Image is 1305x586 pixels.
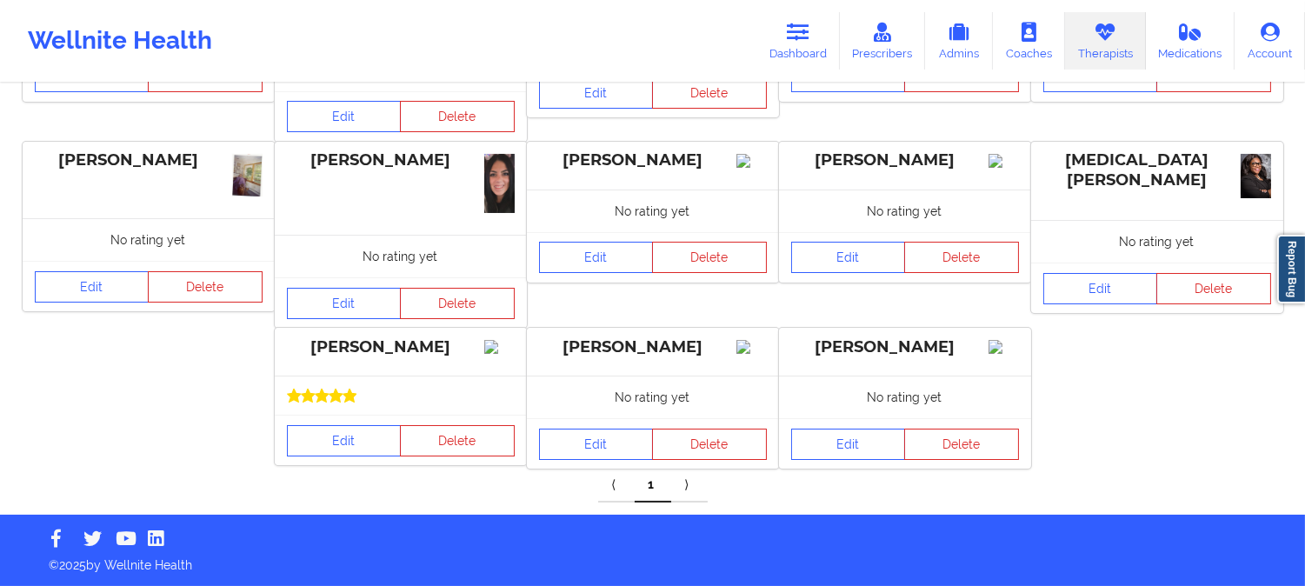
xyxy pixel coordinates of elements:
a: 1 [635,468,671,503]
div: [MEDICAL_DATA][PERSON_NAME] [1043,150,1271,190]
img: Image%2Fplaceholer-image.png [736,154,767,168]
img: w_gracie_in_office_c_2000_-_pt_photo.jpg [232,154,263,197]
button: Delete [904,242,1019,273]
a: Coaches [993,12,1065,70]
div: No rating yet [275,235,527,277]
button: Delete [148,271,263,303]
button: Delete [904,429,1019,460]
div: No rating yet [779,376,1031,418]
a: Edit [791,429,906,460]
button: Delete [652,77,767,109]
a: Dashboard [756,12,840,70]
img: adb6b133-2d11-497c-8dc6-3e2823e645b5_bf95830a-051a-45c3-bbd7-45571075d67794DD746A-89C5-40FB-BC14-... [484,154,515,213]
button: Delete [400,425,515,456]
button: Delete [400,101,515,132]
div: [PERSON_NAME] [287,337,515,357]
p: © 2025 by Wellnite Health [37,544,1268,574]
div: No rating yet [527,376,779,418]
img: 43e89282-a168-4e08-bd40-0f88deb838a6eip_6163.jpg [1241,154,1271,198]
a: Edit [539,242,654,273]
a: Account [1235,12,1305,70]
a: Prescribers [840,12,926,70]
a: Edit [35,271,150,303]
a: Edit [1043,273,1158,304]
a: Report Bug [1277,235,1305,303]
button: Delete [1156,273,1271,304]
div: [PERSON_NAME] [791,337,1019,357]
img: Image%2Fplaceholer-image.png [484,340,515,354]
button: Delete [652,242,767,273]
div: [PERSON_NAME] [791,150,1019,170]
a: Edit [539,429,654,460]
a: Edit [287,425,402,456]
a: Therapists [1065,12,1146,70]
a: Edit [287,101,402,132]
div: [PERSON_NAME] [539,337,767,357]
div: No rating yet [1031,220,1283,263]
button: Delete [652,429,767,460]
a: Edit [539,77,654,109]
a: Admins [925,12,993,70]
button: Delete [400,288,515,319]
a: Edit [287,288,402,319]
div: [PERSON_NAME] [35,150,263,170]
div: Pagination Navigation [598,468,708,503]
a: Edit [791,242,906,273]
img: Image%2Fplaceholer-image.png [989,154,1019,168]
div: [PERSON_NAME] [287,150,515,170]
div: No rating yet [527,190,779,232]
img: Image%2Fplaceholer-image.png [736,340,767,354]
a: Next item [671,468,708,503]
img: Image%2Fplaceholer-image.png [989,340,1019,354]
div: No rating yet [779,190,1031,232]
a: Medications [1146,12,1235,70]
div: No rating yet [23,218,275,261]
a: Previous item [598,468,635,503]
div: [PERSON_NAME] [539,150,767,170]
